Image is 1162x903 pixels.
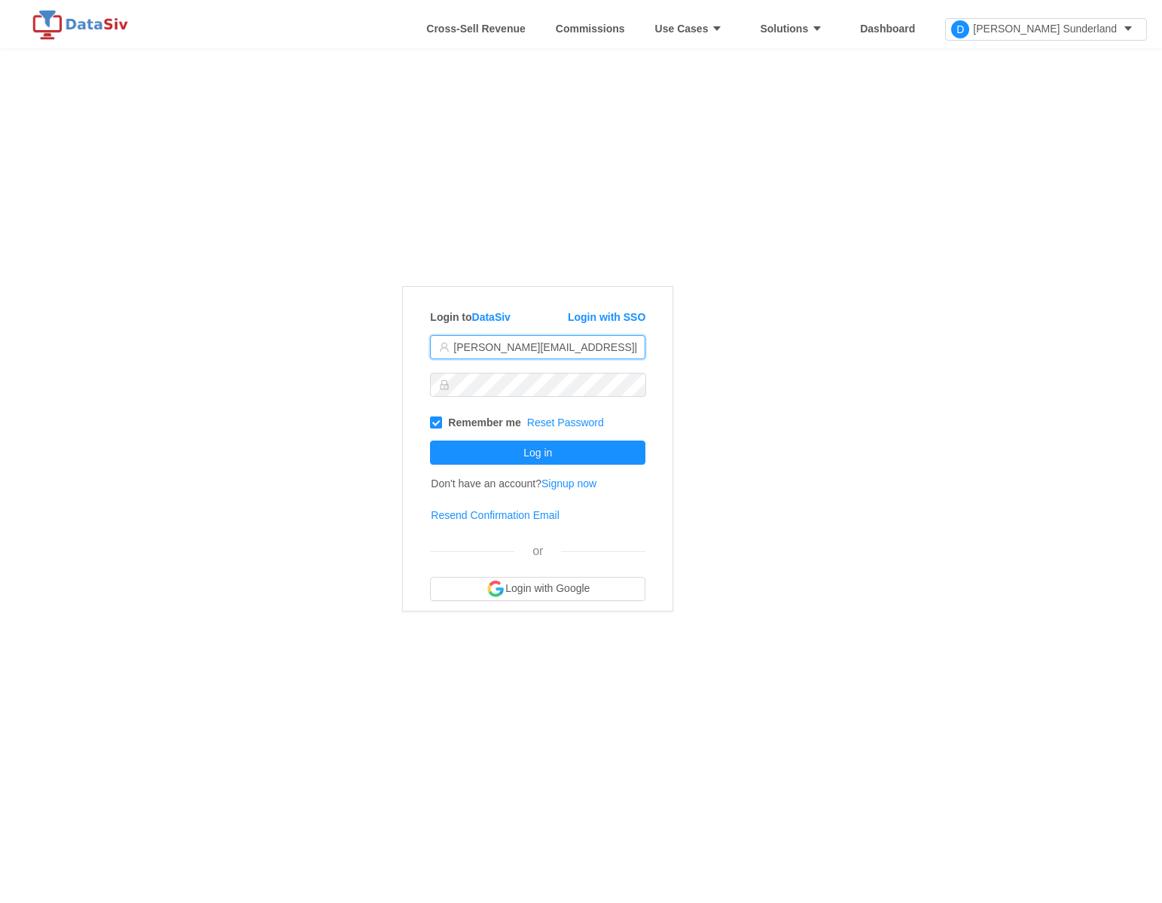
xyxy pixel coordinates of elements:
[430,468,597,499] td: Don't have an account?
[760,23,830,35] strong: Solutions
[30,10,136,40] img: logo
[439,342,450,352] i: icon: user
[431,509,559,521] a: Resend Confirmation Email
[532,545,543,557] span: or
[808,23,822,34] i: icon: caret-down
[541,477,596,490] a: Signup now
[472,311,511,323] a: DataSiv
[448,416,521,429] strong: Remember me
[860,6,915,51] a: Dashboard
[655,23,730,35] strong: Use Cases
[430,311,511,323] strong: Login to
[439,380,450,390] i: icon: lock
[426,6,526,51] a: Whitespace
[430,577,645,601] button: Login with Google
[430,335,645,359] input: Email
[527,416,604,429] a: Reset Password
[430,441,645,465] button: Log in
[945,18,1147,41] button: D[PERSON_NAME] Sunderland
[568,311,645,323] a: Login with SSO
[708,23,722,34] i: icon: caret-down
[556,6,625,51] a: Commissions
